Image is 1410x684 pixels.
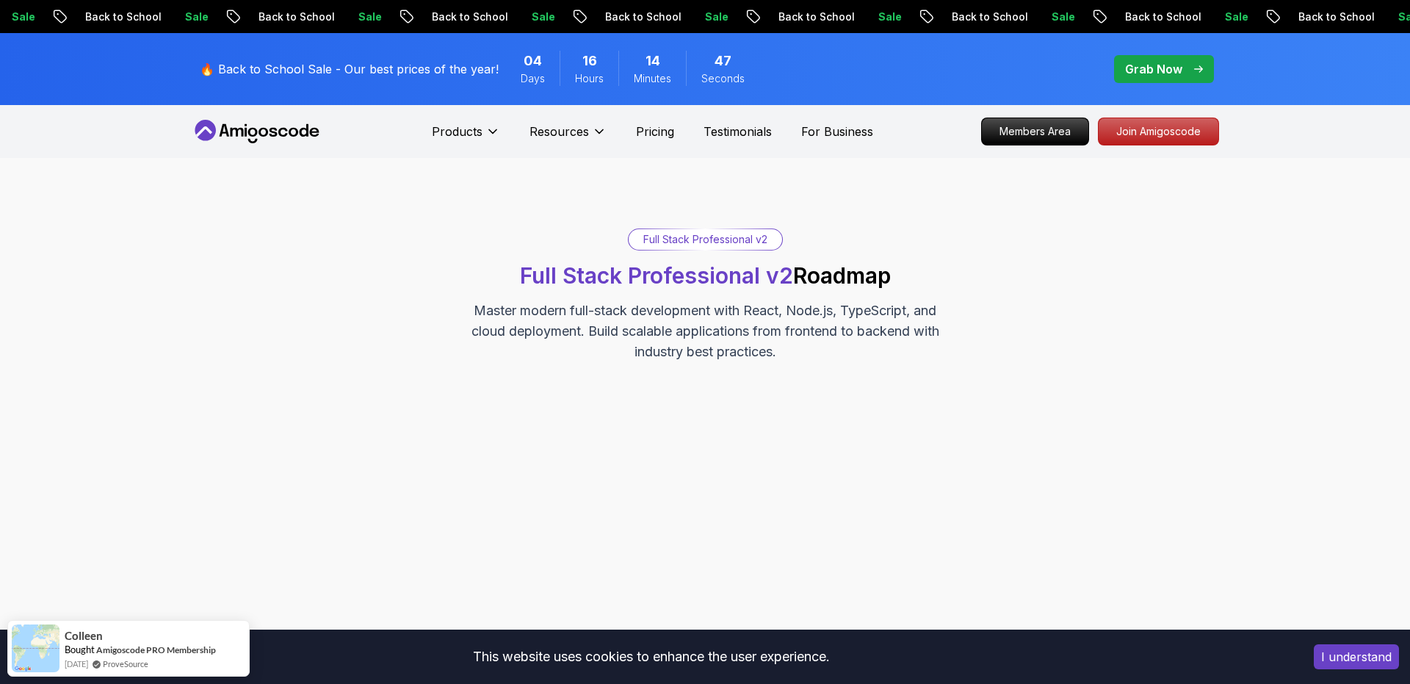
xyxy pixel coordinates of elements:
[520,262,793,289] span: Full Stack Professional v2
[521,71,545,86] span: Days
[344,10,391,24] p: Sale
[1038,10,1085,24] p: Sale
[764,10,864,24] p: Back to School
[1098,118,1219,145] a: Join Amigoscode
[864,10,911,24] p: Sale
[65,644,95,655] span: Bought
[11,641,1292,673] div: This website uses cookies to enhance the user experience.
[518,10,565,24] p: Sale
[1125,60,1182,78] p: Grab Now
[591,10,691,24] p: Back to School
[529,123,589,140] p: Resources
[982,118,1088,145] p: Members Area
[171,10,218,24] p: Sale
[524,51,542,71] span: 4 Days
[1284,10,1384,24] p: Back to School
[96,644,216,655] a: Amigoscode PRO Membership
[801,123,873,140] a: For Business
[629,229,782,250] div: Full Stack Professional v2
[245,10,344,24] p: Back to School
[458,300,952,362] p: Master modern full-stack development with React, Node.js, TypeScript, and cloud deployment. Build...
[1314,644,1399,669] button: Accept cookies
[103,658,148,670] a: ProveSource
[12,624,59,672] img: provesource social proof notification image
[704,123,772,140] a: Testimonials
[938,10,1038,24] p: Back to School
[575,71,604,86] span: Hours
[200,60,499,78] p: 🔥 Back to School Sale - Our best prices of the year!
[715,51,731,71] span: 47 Seconds
[529,123,607,152] button: Resources
[646,51,660,71] span: 14 Minutes
[418,10,518,24] p: Back to School
[65,630,103,642] span: Colleen
[520,262,891,289] h1: Roadmap
[432,123,500,152] button: Products
[981,118,1089,145] a: Members Area
[1211,10,1258,24] p: Sale
[636,123,674,140] a: Pricing
[432,123,482,140] p: Products
[1099,118,1218,145] p: Join Amigoscode
[691,10,738,24] p: Sale
[65,658,88,670] span: [DATE]
[1111,10,1211,24] p: Back to School
[634,71,671,86] span: Minutes
[582,51,597,71] span: 16 Hours
[701,71,745,86] span: Seconds
[71,10,171,24] p: Back to School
